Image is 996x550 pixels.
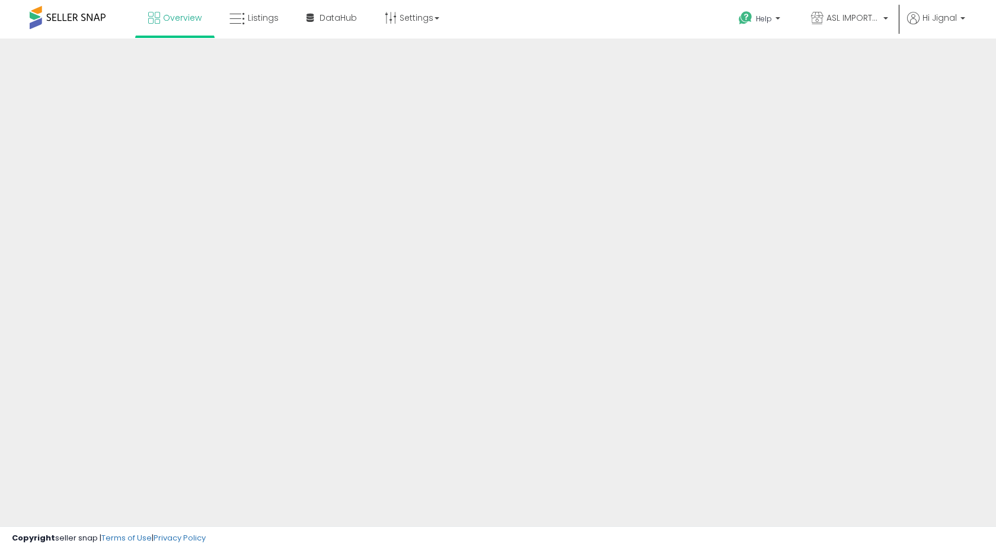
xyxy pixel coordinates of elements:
span: DataHub [320,12,357,24]
i: Get Help [738,11,753,25]
span: Hi Jignal [922,12,957,24]
span: ASL IMPORTED [826,12,880,24]
span: Overview [163,12,202,24]
a: Hi Jignal [907,12,965,39]
a: Help [729,2,792,39]
span: Help [756,14,772,24]
span: Listings [248,12,279,24]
